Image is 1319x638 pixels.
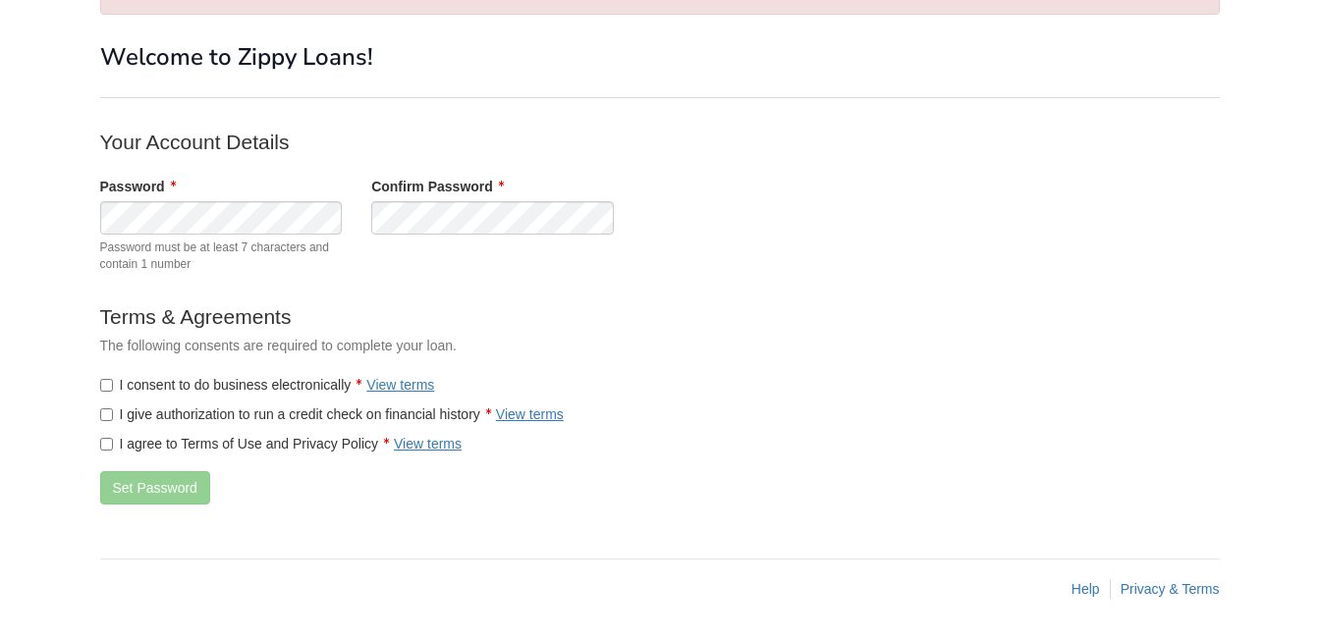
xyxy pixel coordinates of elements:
p: Your Account Details [100,128,886,156]
p: The following consents are required to complete your loan. [100,336,886,355]
span: Password must be at least 7 characters and contain 1 number [100,239,343,273]
input: I consent to do business electronicallyView terms [100,379,113,392]
a: View terms [366,377,434,393]
a: Help [1072,581,1100,597]
label: Password [100,177,176,196]
a: View terms [496,406,564,422]
label: I consent to do business electronically [100,375,435,395]
h1: Welcome to Zippy Loans! [100,44,1220,70]
a: View terms [394,436,462,452]
label: I agree to Terms of Use and Privacy Policy [100,434,463,453]
label: Confirm Password [371,177,504,196]
p: Terms & Agreements [100,302,886,331]
input: I agree to Terms of Use and Privacy PolicyView terms [100,438,113,451]
input: I give authorization to run a credit check on financial historyView terms [100,408,113,421]
input: Verify Password [371,201,614,235]
label: I give authorization to run a credit check on financial history [100,404,564,424]
button: Set Password [100,471,210,505]
a: Privacy & Terms [1121,581,1220,597]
